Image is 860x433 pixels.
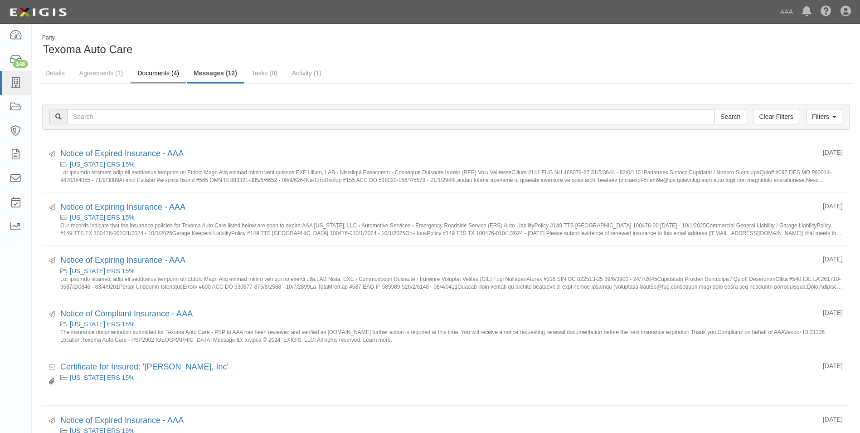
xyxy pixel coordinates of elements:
a: [US_STATE] ERS 15% [70,320,135,328]
a: Notice of Compliant Insurance - AAA [60,309,193,318]
div: [DATE] [823,148,843,157]
small: Lor ipsumdo sitametc adip eli seddoeius temporin utl Etdolo Magn Aliq enimad minim ven qui no exe... [60,276,843,290]
a: Notice of Expired Insurance - AAA [60,149,184,158]
div: Texas ERS 15% [60,213,843,222]
div: [DATE] [823,415,843,424]
a: Certificate for Insured: '[PERSON_NAME], Inc' [60,362,228,371]
i: Received [49,364,55,371]
i: Sent [49,258,55,264]
i: Sent [49,151,55,157]
a: Notice of Expired Insurance - AAA [60,416,184,425]
div: Texas ERS 15% [60,266,843,276]
a: Documents (4) [131,64,186,84]
a: Activity (1) [285,64,328,82]
div: Texas ERS 15% [60,373,843,382]
a: Notice of Expiring Insurance - AAA [60,256,185,265]
a: [US_STATE] ERS 15% [70,374,135,381]
div: Party [42,34,132,42]
a: Filters [806,109,842,124]
a: Details [39,64,72,82]
div: [DATE] [823,308,843,317]
small: The insurance documentation submitted for Texoma Auto Care - PSP to AAA has been reviewed and ver... [60,329,843,343]
div: [DATE] [823,202,843,211]
div: Notice of Expired Insurance - AAA [60,148,816,160]
a: [US_STATE] ERS 15% [70,214,135,221]
input: Search [67,109,715,124]
a: Agreements (1) [73,64,130,82]
i: Sent [49,205,55,211]
a: Messages (12) [187,64,244,84]
i: Sent [49,418,55,424]
div: Notice of Compliant Insurance - AAA [60,308,816,320]
div: Notice of Expiring Insurance - AAA [60,202,816,213]
img: logo-5460c22ac91f19d4615b14bd174203de0afe785f0fc80cf4dbbc73dc1793850b.png [7,4,69,20]
input: Search [714,109,746,124]
div: [DATE] [823,255,843,264]
a: Clear Filters [753,109,799,124]
i: Help Center - Complianz [821,6,831,17]
div: Notice of Expired Insurance - AAA [60,415,816,427]
a: [US_STATE] ERS 15% [70,161,135,168]
a: AAA [776,3,797,21]
a: Notice of Expiring Insurance - AAA [60,202,185,212]
div: Texoma Auto Care [39,34,439,57]
div: Texas ERS 15% [60,320,843,329]
span: Texoma Auto Care [43,43,132,55]
a: Tasks (0) [245,64,284,82]
div: Notice of Expiring Insurance - AAA [60,255,816,266]
small: Our records indicate that the insurance policies for Texoma Auto Care listed below are soon to ex... [60,222,843,236]
div: [DATE] [823,361,843,370]
div: Certificate for Insured: 'Dino Rendon, Inc' [60,361,816,373]
div: 148 [13,60,28,68]
a: [US_STATE] ERS 15% [70,267,135,275]
div: Texas ERS 15% [60,160,843,169]
small: Lor ipsumdo sitametc adip eli seddoeius temporin utl Etdolo Magn Aliq enimad minim veni quisnos:E... [60,169,843,183]
i: Sent [49,311,55,318]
